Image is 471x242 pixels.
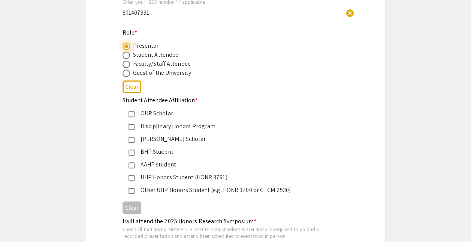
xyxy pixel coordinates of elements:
iframe: Chat [6,208,32,236]
mat-label: Student Attendee Affiliation [123,96,198,104]
div: BHP Student [135,147,331,156]
input: Type Here [123,9,342,17]
mat-label: I will attend the 2025 Honors Research Symposium [123,217,257,225]
div: Presenter [133,41,159,50]
div: Guest of the University [133,68,191,77]
div: Other UHP Honors Student (e.g. HONR 3700 or CTCM 2530) [135,186,331,195]
div: [PERSON_NAME] Scholar [135,135,331,144]
mat-label: Role [123,29,138,36]
div: Faculty/Staff Attendee [133,59,191,68]
span: cancel [345,9,354,18]
div: AAHP student [135,160,331,169]
div: Disciplinary Honors Program [135,122,331,131]
div: Student Attendee [133,50,179,59]
button: Clear [123,80,141,93]
div: OUR Scholar [135,109,331,118]
div: Check all that apply. Note ALL Presenters must select BOTH and are required to upload a recorded ... [123,226,337,239]
button: Clear [123,201,141,214]
div: UHP Honors Student (HONR 3791) [135,173,331,182]
button: Clear [342,5,357,20]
